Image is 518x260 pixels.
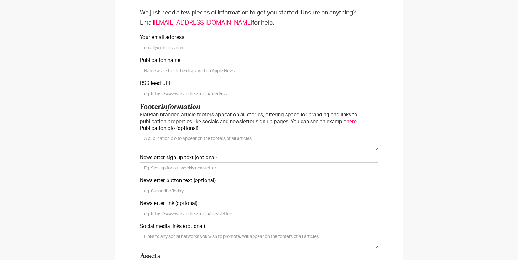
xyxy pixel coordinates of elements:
input: Name as it should be displayed on Apple News [140,65,378,77]
label: Newsletter button text (optional) [140,177,378,184]
label: Newsletter sign up text (optional) [140,154,378,161]
label: Publication name [140,57,378,64]
label: Publication bio (optional) [140,125,378,131]
p: FlatPlan branded article footers appear on all stories, offering space for branding and links to ... [140,111,378,125]
input: eg. https://www.webaddress.com/feed/rss [140,88,378,100]
label: RSS feed URL [140,80,378,86]
input: eg. Subscribe Today [140,185,378,197]
a: [EMAIL_ADDRESS][DOMAIN_NAME] [154,20,252,26]
input: Eg. Sign up for our weekly newsletter [140,162,378,174]
label: Newsletter link (optional) [140,200,378,207]
label: Social media links (optional) [140,223,378,230]
a: here [346,119,357,124]
em: information [161,104,200,111]
p: We just need a few pieces of information to get you started. Unsure on anything? Email for help. [140,8,378,28]
label: Your email address [140,34,378,41]
input: email@address.com [140,42,378,54]
input: eg. https://www.webaddress.com/newsletters [140,208,378,220]
h3: Footer [140,103,378,111]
